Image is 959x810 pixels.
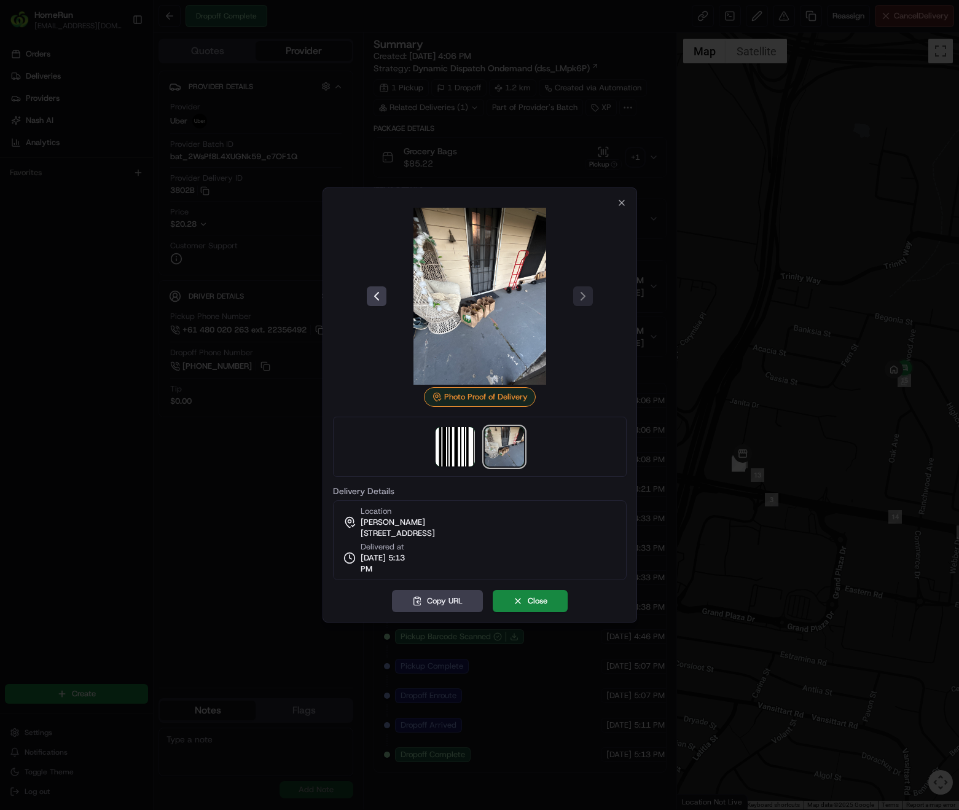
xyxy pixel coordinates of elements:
img: barcode_scan_on_pickup image [436,427,475,466]
span: [PERSON_NAME] [361,517,425,528]
img: photo_proof_of_delivery image [485,427,524,466]
div: Photo Proof of Delivery [424,387,536,407]
span: Delivered at [361,541,417,552]
button: Close [493,590,568,612]
label: Delivery Details [333,487,627,495]
span: [STREET_ADDRESS] [361,528,435,539]
span: Location [361,506,391,517]
span: [DATE] 5:13 PM [361,552,417,575]
img: photo_proof_of_delivery image [391,208,568,385]
button: Copy URL [392,590,483,612]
